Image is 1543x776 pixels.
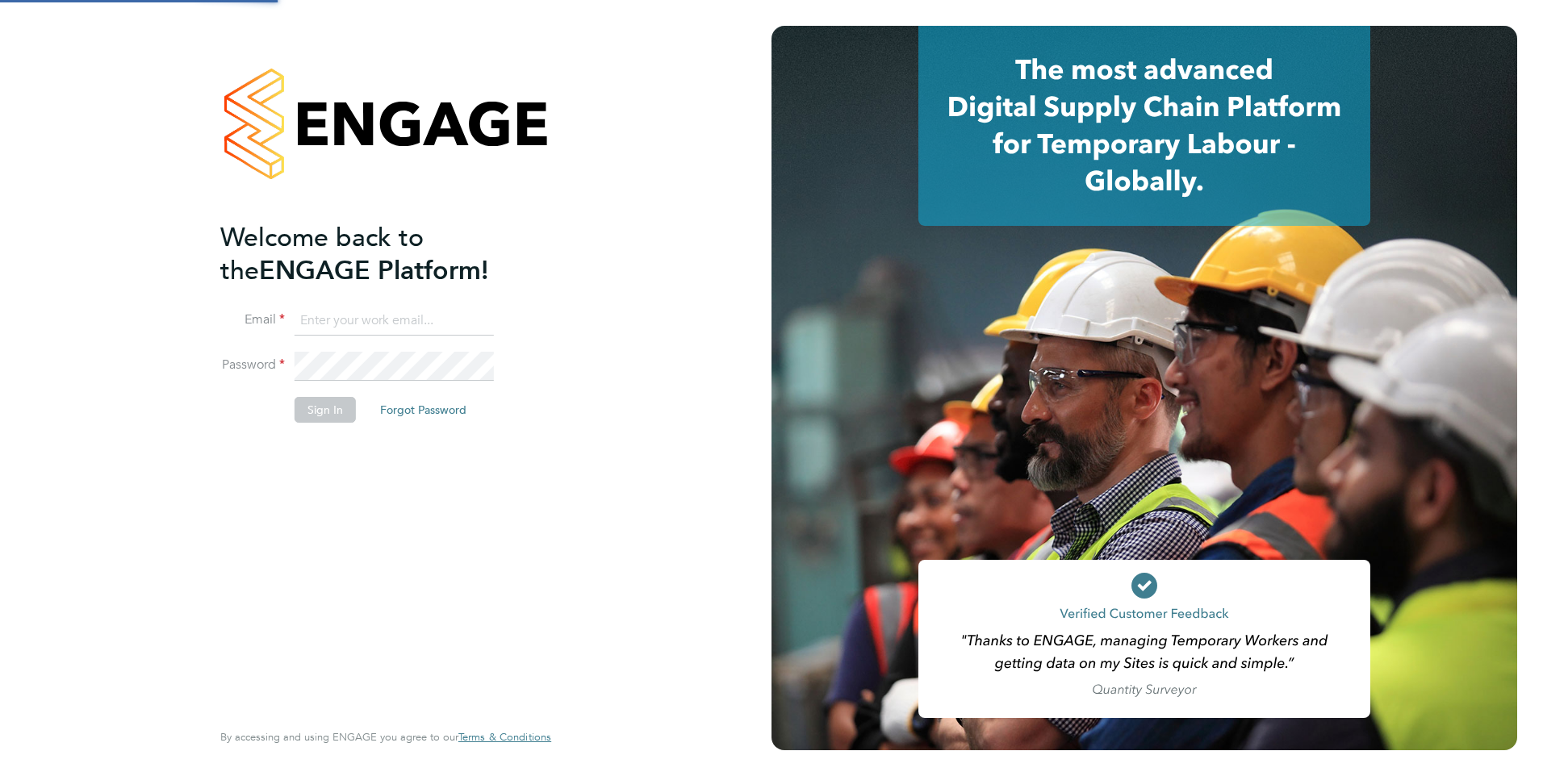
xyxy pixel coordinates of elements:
input: Enter your work email... [295,307,494,336]
button: Sign In [295,397,356,423]
span: Welcome back to the [220,222,424,286]
span: By accessing and using ENGAGE you agree to our [220,730,551,744]
label: Email [220,311,285,328]
button: Forgot Password [367,397,479,423]
label: Password [220,357,285,373]
span: Terms & Conditions [458,730,551,744]
a: Terms & Conditions [458,731,551,744]
h2: ENGAGE Platform! [220,221,535,287]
